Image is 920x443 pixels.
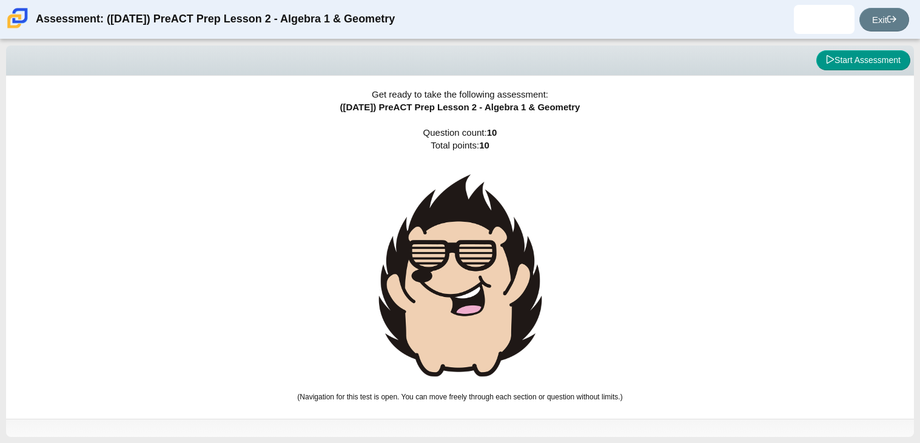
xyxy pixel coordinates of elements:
[36,5,395,34] div: Assessment: ([DATE]) PreACT Prep Lesson 2 - Algebra 1 & Geometry
[369,164,551,387] img: hedgehog-stunna-shades.png
[479,140,489,150] b: 10
[297,393,622,401] small: (Navigation for this test is open. You can move freely through each section or question without l...
[816,50,910,71] button: Start Assessment
[5,5,30,31] img: Carmen School of Science & Technology
[340,102,580,112] span: ([DATE]) PreACT Prep Lesson 2 - Algebra 1 & Geometry
[859,8,909,32] a: Exit
[5,22,30,33] a: Carmen School of Science & Technology
[814,10,834,29] img: irwin.sanchezsaave.3yzbGP
[297,127,622,401] span: Question count: Total points:
[487,127,497,138] b: 10
[372,89,548,99] span: Get ready to take the following assessment:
